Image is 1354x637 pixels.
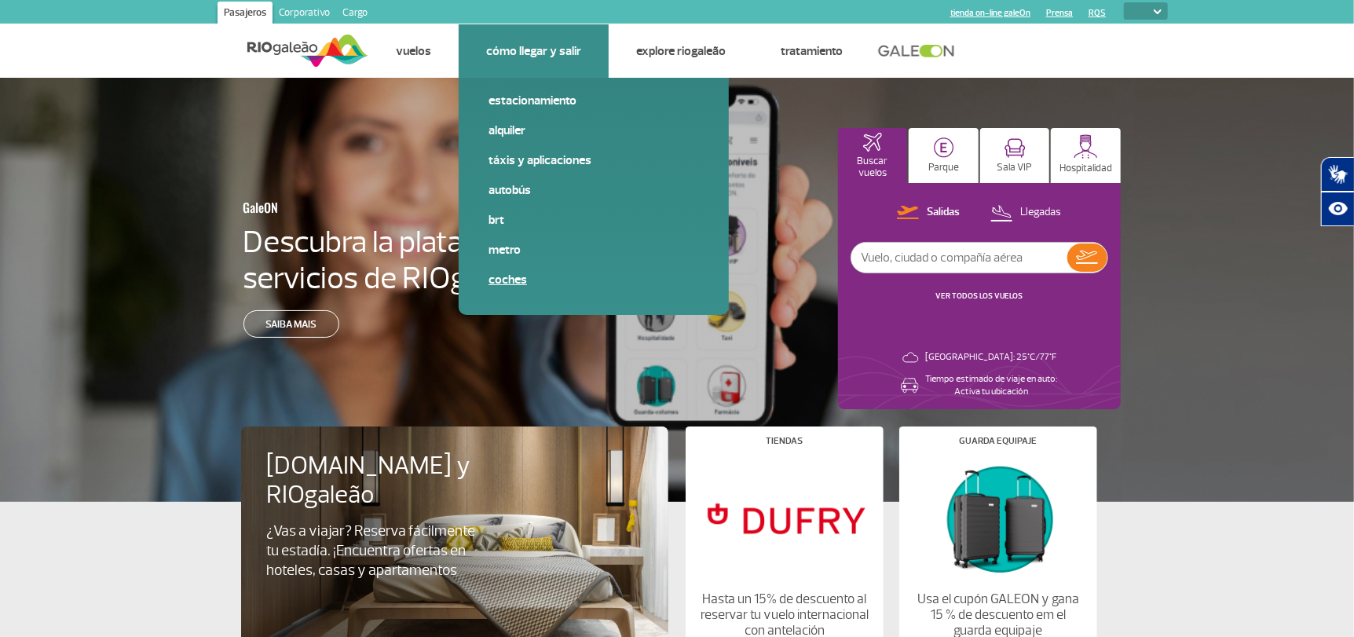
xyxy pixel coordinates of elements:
[950,8,1030,18] a: tienda on-line galeOn
[699,458,870,579] img: Tiendas
[851,243,1067,273] input: Vuelo, ciudad o compañía aérea
[909,128,979,183] button: Parque
[489,122,699,139] a: Alquiler
[863,133,882,152] img: airplaneHomeActive.svg
[489,181,699,199] a: Autobús
[489,241,699,258] a: Metro
[1059,163,1112,174] p: Hospitalidad
[243,224,583,296] h4: Descubra la plataforma de servicios de RIOgaleão
[892,203,964,223] button: Salidas
[489,211,699,229] a: BRT
[636,43,726,59] a: Explore RIOgaleão
[997,162,1033,174] p: Sala VIP
[980,128,1050,183] button: Sala VIP
[273,2,336,27] a: Corporativo
[927,205,960,220] p: Salidas
[266,452,643,580] a: [DOMAIN_NAME] y RIOgaleão¿Vas a viajar? Reserva fácilmente tu estadía. ¡Encuentra ofertas en hote...
[931,290,1027,302] button: VER TODOS LOS VUELOS
[1089,8,1106,18] a: RQS
[913,458,1084,579] img: Guarda equipaje
[960,437,1037,445] h4: Guarda equipaje
[846,156,900,179] p: Buscar vuelos
[767,437,803,445] h4: Tiendas
[243,191,506,224] h3: GaleON
[1321,157,1354,192] button: Abrir tradutor de língua de sinais.
[1074,134,1098,159] img: hospitality.svg
[781,43,843,59] a: Tratamiento
[489,152,699,169] a: Táxis y aplicaciones
[1321,192,1354,226] button: Abrir recursos assistivos.
[486,43,581,59] a: Cómo llegar y salir
[925,373,1057,398] p: Tiempo estimado de viaje en auto: Activa tu ubicación
[266,452,516,510] h4: [DOMAIN_NAME] y RIOgaleão
[838,128,908,183] button: Buscar vuelos
[336,2,374,27] a: Cargo
[934,137,954,158] img: carParkingHome.svg
[1051,128,1121,183] button: Hospitalidad
[266,522,489,580] p: ¿Vas a viajar? Reserva fácilmente tu estadía. ¡Encuentra ofertas en hoteles, casas y apartamentos
[928,162,959,174] p: Parque
[1020,205,1061,220] p: Llegadas
[986,203,1066,223] button: Llegadas
[925,351,1056,364] p: [GEOGRAPHIC_DATA]: 25°C/77°F
[243,310,339,338] a: Saiba mais
[935,291,1023,301] a: VER TODOS LOS VUELOS
[1046,8,1073,18] a: Prensa
[396,43,431,59] a: Vuelos
[489,92,699,109] a: Estacionamiento
[1005,138,1026,158] img: vipRoom.svg
[1321,157,1354,226] div: Plugin de acessibilidade da Hand Talk.
[218,2,273,27] a: Pasajeros
[489,271,699,288] a: Coches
